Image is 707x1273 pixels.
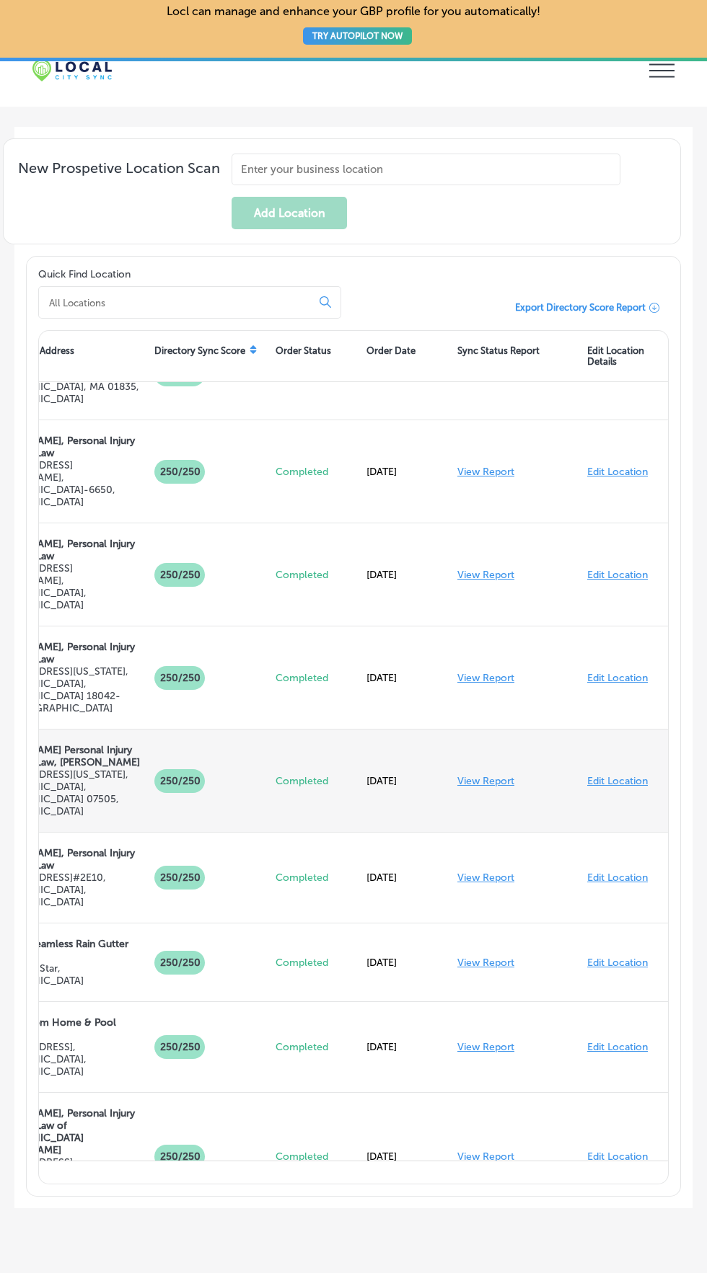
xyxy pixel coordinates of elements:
[154,1145,205,1168] p: 250 /250
[276,1041,355,1053] p: Completed
[276,775,355,787] p: Completed
[457,569,514,581] a: View Report
[361,451,452,492] div: [DATE]
[587,871,648,884] a: Edit Location
[457,1041,514,1053] a: View Report
[276,672,355,684] p: Completed
[276,1150,355,1163] p: Completed
[154,666,205,690] p: 250 /250
[276,957,355,969] p: Completed
[457,957,514,969] a: View Report
[457,775,514,787] a: View Report
[18,159,220,229] span: New Prospetive Location Scan
[276,569,355,581] p: Completed
[587,569,648,581] a: Edit Location
[276,466,355,478] p: Completed
[154,1035,205,1059] p: 250 /250
[270,331,361,381] div: Order Status
[32,59,112,82] img: 12321ecb-abad-46dd-be7f-2600e8d3409flocal-city-sync-logo-rectangle.png
[361,942,452,983] div: [DATE]
[232,154,620,185] input: Enter your business location
[515,302,646,313] span: Export Directory Score Report
[587,1150,648,1163] a: Edit Location
[457,466,514,478] a: View Report
[361,331,452,381] div: Order Date
[154,460,205,484] p: 250 /250
[457,871,514,884] a: View Report
[48,296,308,309] input: All Locations
[232,197,347,229] button: Add Location
[587,775,648,787] a: Edit Location
[154,866,205,890] p: 250 /250
[581,331,668,381] div: Edit Location Details
[457,1150,514,1163] a: View Report
[154,563,205,587] p: 250 /250
[457,672,514,684] a: View Report
[361,760,452,802] div: [DATE]
[149,331,270,381] div: Directory Sync Score
[452,331,581,381] div: Sync Status Report
[154,951,205,975] p: 250 /250
[361,857,452,898] div: [DATE]
[361,554,452,595] div: [DATE]
[587,957,648,969] a: Edit Location
[361,1136,452,1177] div: [DATE]
[38,268,131,280] label: Quick Find Location
[587,466,648,478] a: Edit Location
[276,871,355,884] p: Completed
[361,657,452,698] div: [DATE]
[154,769,205,793] p: 250 /250
[587,672,648,684] a: Edit Location
[587,1041,648,1053] a: Edit Location
[361,1026,452,1068] div: [DATE]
